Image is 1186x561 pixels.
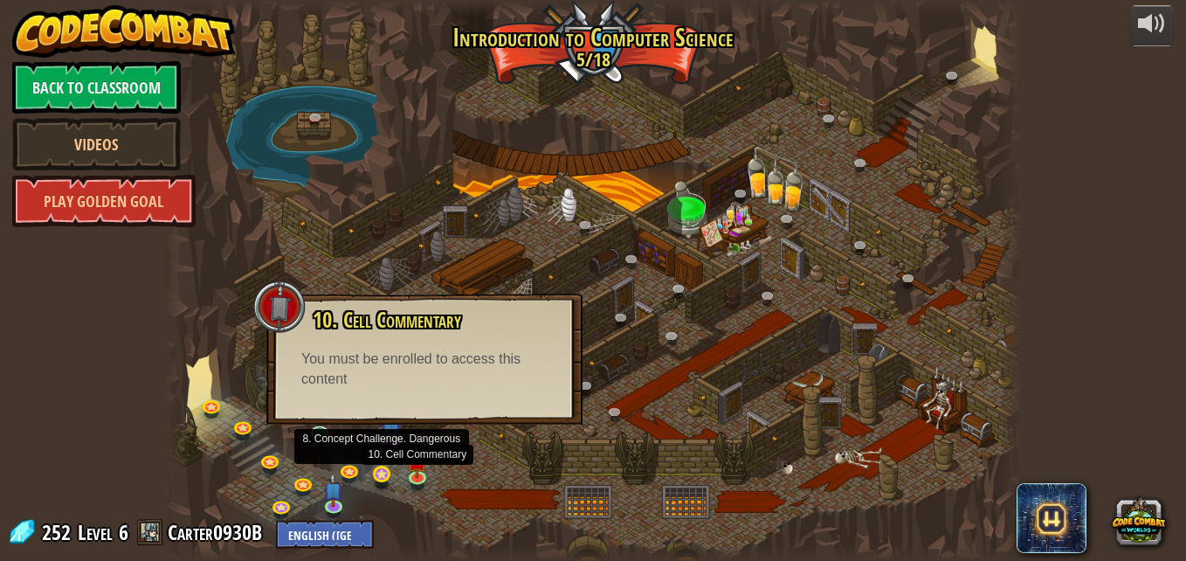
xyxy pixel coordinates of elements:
[42,518,76,546] span: 252
[301,350,548,390] div: You must be enrolled to access this content
[12,61,181,114] a: Back to Classroom
[407,444,427,479] img: level-banner-unstarted.png
[119,518,128,546] span: 6
[379,403,403,443] img: level-banner-unstarted-subscriber.png
[168,518,267,546] a: Carter0930B
[12,5,236,58] img: CodeCombat - Learn how to code by playing a game
[78,518,113,547] span: Level
[313,305,461,335] span: 10. Cell Commentary
[323,473,343,508] img: level-banner-unstarted-subscriber.png
[12,175,196,227] a: Play Golden Goal
[1130,5,1174,46] button: Adjust volume
[12,118,181,170] a: Videos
